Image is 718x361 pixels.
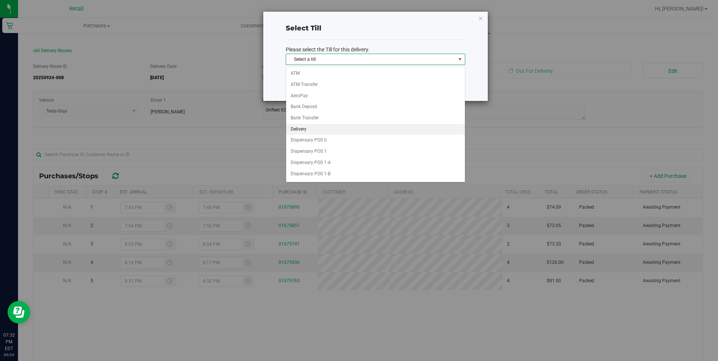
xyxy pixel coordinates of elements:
[286,168,465,180] li: Dispensary POS 1-B
[286,101,465,113] li: Bank Deposit
[286,146,465,157] li: Dispensary POS 1
[455,54,465,65] span: select
[286,24,321,32] span: Select Till
[286,68,465,79] li: ATM
[286,157,465,168] li: Dispensary POS 1-A
[8,301,30,323] iframe: Resource center
[286,90,465,102] li: AeroPay
[286,79,465,90] li: ATM Transfer
[286,135,465,146] li: Dispensary POS 0
[286,46,465,54] p: Please select the Till for this delivery.
[286,179,465,191] li: Dispensary POS 10
[286,113,465,124] li: Bank Transfer
[286,54,456,65] span: Select a till
[286,124,465,135] li: Delivery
